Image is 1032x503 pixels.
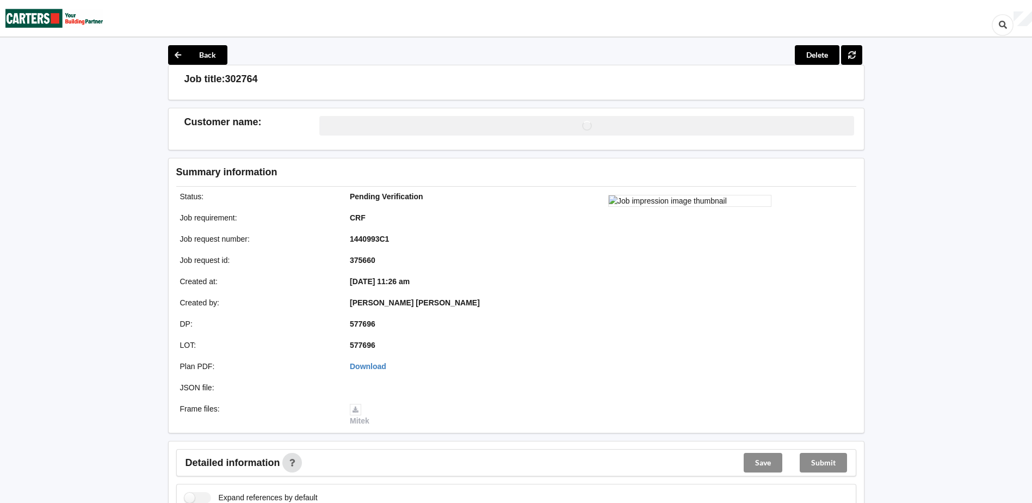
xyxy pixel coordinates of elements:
[172,382,343,393] div: JSON file :
[608,195,771,207] img: Job impression image thumbnail
[176,166,683,179] h3: Summary information
[172,276,343,287] div: Created at :
[350,341,375,349] b: 577696
[172,361,343,372] div: Plan PDF :
[350,235,389,243] b: 1440993C1
[184,73,225,85] h3: Job title:
[350,362,386,371] a: Download
[5,1,103,36] img: Carters
[172,297,343,308] div: Created by :
[184,116,320,128] h3: Customer name :
[172,255,343,266] div: Job request id :
[225,73,258,85] h3: 302764
[350,298,480,307] b: [PERSON_NAME] [PERSON_NAME]
[172,340,343,351] div: LOT :
[350,213,366,222] b: CRF
[172,318,343,329] div: DP :
[350,277,410,286] b: [DATE] 11:26 am
[350,192,423,201] b: Pending Verification
[172,234,343,244] div: Job request number :
[172,191,343,202] div: Status :
[1014,11,1032,27] div: User Profile
[350,256,375,265] b: 375660
[795,45,839,65] button: Delete
[168,45,227,65] button: Back
[350,404,369,425] a: Mitek
[172,212,343,223] div: Job requirement :
[350,320,375,328] b: 577696
[186,458,280,468] span: Detailed information
[172,403,343,426] div: Frame files :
